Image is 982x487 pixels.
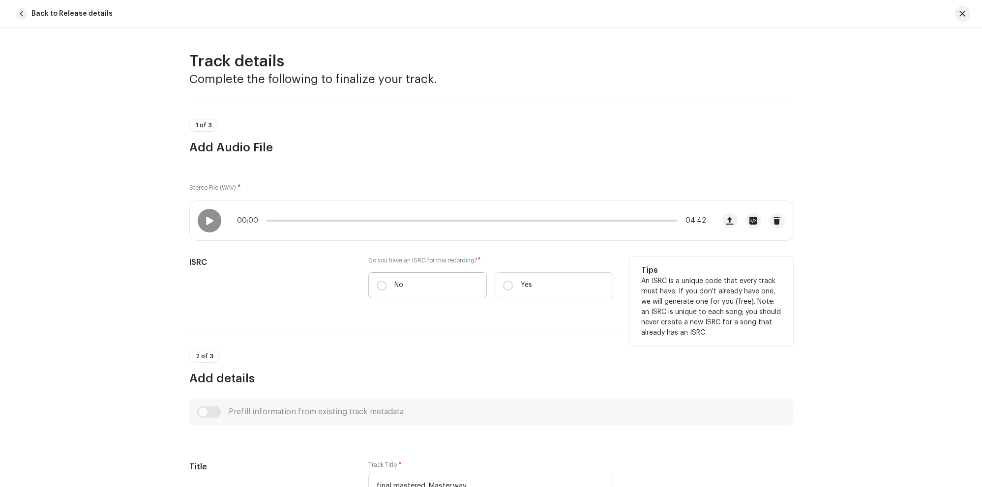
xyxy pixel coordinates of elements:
span: 00:00 [237,217,262,225]
h2: Track details [189,52,793,71]
h5: Tips [641,264,781,276]
h3: Complete the following to finalize your track. [189,71,793,87]
span: 2 of 3 [196,353,213,359]
p: No [394,280,403,290]
span: 04:42 [681,217,706,225]
h3: Add details [189,371,793,386]
span: 1 of 3 [196,122,212,128]
p: An ISRC is a unique code that every track must have. If you don't already have one, we will gener... [641,276,781,338]
h5: Title [189,461,353,473]
h3: Add Audio File [189,140,793,155]
small: Stereo File (WAV) [189,185,236,191]
p: Yes [521,280,532,290]
label: Track Title [368,461,402,469]
label: Do you have an ISRC for this recording? [368,257,613,264]
h5: ISRC [189,257,353,268]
